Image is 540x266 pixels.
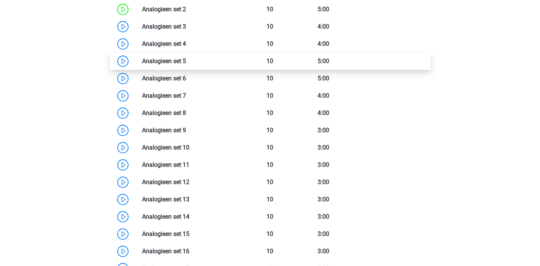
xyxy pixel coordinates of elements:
[136,39,244,48] div: Analogieen set 4
[136,195,244,204] div: Analogieen set 13
[136,212,244,221] div: Analogieen set 14
[136,178,244,187] div: Analogieen set 12
[136,126,244,135] div: Analogieen set 9
[136,143,244,152] div: Analogieen set 10
[136,57,244,66] div: Analogieen set 5
[136,74,244,83] div: Analogieen set 6
[136,230,244,239] div: Analogieen set 15
[136,5,244,14] div: Analogieen set 2
[136,109,244,118] div: Analogieen set 8
[136,22,244,31] div: Analogieen set 3
[136,91,244,100] div: Analogieen set 7
[136,247,244,256] div: Analogieen set 16
[136,160,244,169] div: Analogieen set 11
